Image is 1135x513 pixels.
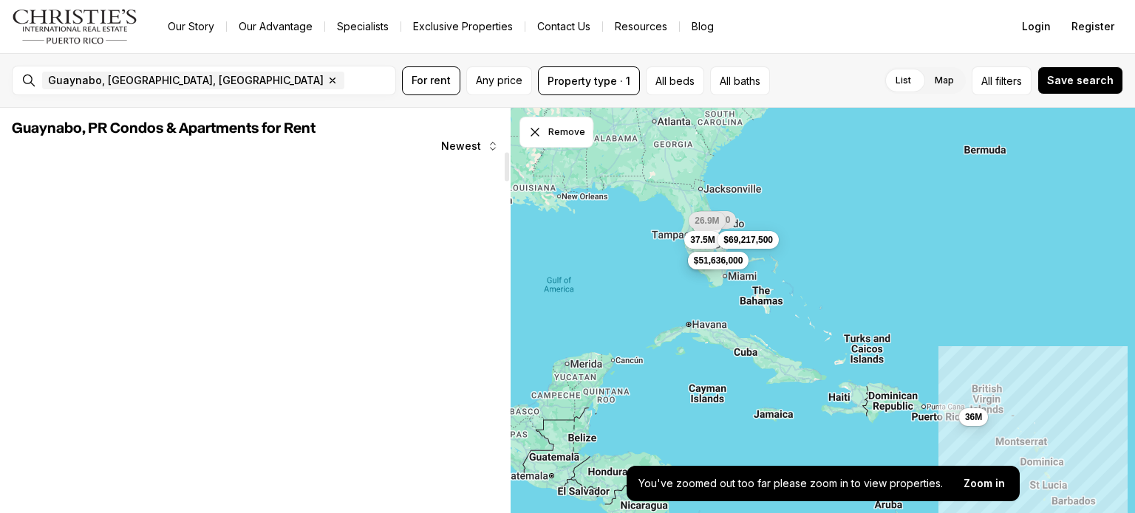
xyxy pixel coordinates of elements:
span: For rent [412,75,451,86]
button: Newest [432,131,508,161]
span: filters [995,73,1022,89]
p: You've zoomed out too far please zoom in to view properties. [638,478,943,489]
button: Any price [466,66,532,95]
span: Register [1071,21,1114,32]
button: Contact Us [525,16,602,37]
span: 37.5M [690,234,715,246]
a: Our Advantage [227,16,324,37]
span: $69,217,500 [723,234,773,246]
button: 37.5M [684,231,720,249]
span: Guaynabo, [GEOGRAPHIC_DATA], [GEOGRAPHIC_DATA] [48,75,324,86]
span: $51,636,000 [693,255,743,266]
span: All [981,73,992,89]
a: Our Story [156,16,226,37]
button: Save search [1037,66,1123,94]
button: For rent [402,66,460,95]
span: Any price [476,75,522,86]
img: logo [12,9,138,44]
button: $69,217,500 [718,231,779,249]
button: Allfilters [972,66,1032,95]
span: Save search [1047,75,1114,86]
label: Map [923,67,966,94]
label: List [884,67,923,94]
button: Login [1013,12,1060,41]
span: Guaynabo, PR Condos & Apartments for Rent [12,121,316,136]
span: 26.9M [695,215,719,227]
span: Newest [441,140,481,152]
button: 26.9M [689,212,725,230]
button: Dismiss drawing [519,117,593,148]
a: Exclusive Properties [401,16,525,37]
a: Resources [603,16,679,37]
button: $48,000 [692,211,736,229]
a: Blog [680,16,726,37]
a: Specialists [325,16,401,37]
button: Property type · 1 [538,66,640,95]
button: All beds [646,66,704,95]
button: All baths [710,66,770,95]
button: $51,636,000 [687,252,749,269]
span: $48,000 [698,214,730,226]
span: Login [1022,21,1051,32]
button: Register [1063,12,1123,41]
